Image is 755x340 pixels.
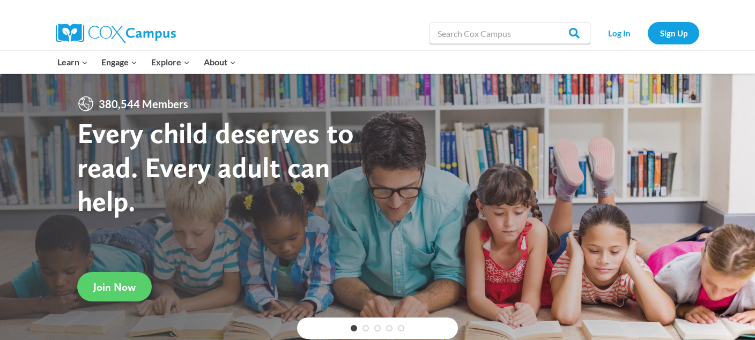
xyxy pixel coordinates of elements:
[204,55,236,69] span: About
[77,116,354,218] strong: Every child deserves to read. Every adult can help.
[94,95,193,112] span: 380,544 Members
[77,272,152,301] a: Join Now
[374,325,381,331] a: 3
[93,281,136,293] span: Join Now
[56,24,176,43] img: Cox Campus
[101,55,137,69] span: Engage
[386,325,393,331] a: 4
[596,22,642,44] a: Log In
[648,22,699,44] a: Sign Up
[398,325,404,331] a: 5
[57,55,88,69] span: Learn
[362,325,369,331] a: 2
[351,325,357,331] a: 1
[50,51,242,73] nav: Primary Navigation
[596,22,699,44] nav: Secondary Navigation
[151,55,190,69] span: Explore
[430,22,590,44] input: Search Cox Campus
